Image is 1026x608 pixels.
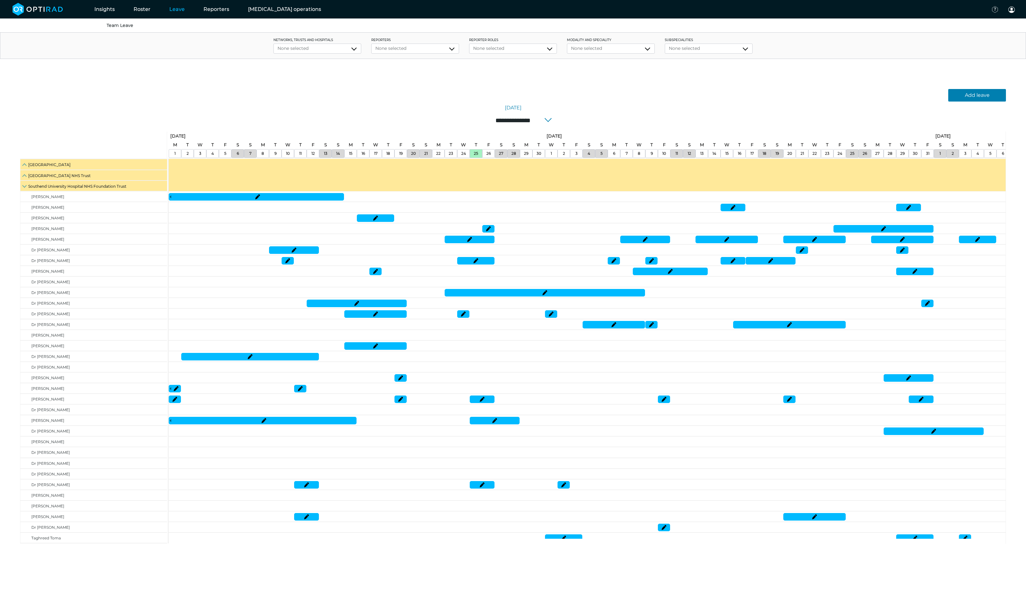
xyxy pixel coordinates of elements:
[611,149,617,158] a: October 6, 2025
[924,149,931,158] a: October 31, 2025
[574,140,579,149] a: October 3, 2025
[599,149,604,158] a: October 5, 2025
[911,149,919,158] a: October 30, 2025
[586,140,592,149] a: October 4, 2025
[737,140,742,149] a: October 16, 2025
[836,149,844,158] a: October 24, 2025
[786,149,794,158] a: October 20, 2025
[273,38,361,42] label: networks, trusts and hospitals
[460,149,468,158] a: September 24, 2025
[28,162,71,167] span: [GEOGRAPHIC_DATA]
[510,149,518,158] a: September 28, 2025
[522,149,530,158] a: September 29, 2025
[523,140,530,149] a: September 29, 2025
[811,140,819,149] a: October 22, 2025
[925,140,931,149] a: October 31, 2025
[360,140,366,149] a: September 16, 2025
[284,149,291,158] a: September 10, 2025
[749,149,755,158] a: October 17, 2025
[31,301,70,306] span: Dr [PERSON_NAME]
[196,140,204,149] a: September 3, 2025
[31,514,64,519] span: [PERSON_NAME]
[823,149,831,158] a: October 23, 2025
[248,149,253,158] a: September 7, 2025
[31,280,70,284] span: Dr [PERSON_NAME]
[861,149,869,158] a: October 26, 2025
[198,149,203,158] a: September 3, 2025
[31,439,64,444] span: [PERSON_NAME]
[107,23,133,28] a: Team Leave
[837,140,843,149] a: October 24, 2025
[665,38,753,42] label: Subspecialities
[698,140,706,149] a: October 13, 2025
[686,149,693,158] a: October 12, 2025
[711,149,718,158] a: October 14, 2025
[498,140,504,149] a: September 27, 2025
[185,149,190,158] a: September 2, 2025
[31,290,70,295] span: Dr [PERSON_NAME]
[169,132,187,141] a: September 1, 2025
[375,45,455,52] div: None selected
[469,38,557,42] label: Reporter roles
[723,140,731,149] a: October 15, 2025
[31,216,64,220] span: [PERSON_NAME]
[934,132,952,141] a: November 1, 2025
[774,140,780,149] a: October 19, 2025
[761,149,768,158] a: October 18, 2025
[247,140,253,149] a: September 7, 2025
[31,397,64,401] span: [PERSON_NAME]
[611,140,618,149] a: October 6, 2025
[278,45,357,52] div: None selected
[385,149,392,158] a: September 18, 2025
[711,140,717,149] a: October 14, 2025
[635,140,643,149] a: October 8, 2025
[372,140,380,149] a: September 17, 2025
[774,149,780,158] a: October 19, 2025
[323,140,329,149] a: September 13, 2025
[486,140,492,149] a: September 26, 2025
[360,149,367,158] a: September 16, 2025
[786,140,793,149] a: October 20, 2025
[849,149,856,158] a: October 25, 2025
[473,140,479,149] a: September 25, 2025
[661,140,667,149] a: October 10, 2025
[886,149,894,158] a: October 28, 2025
[874,140,881,149] a: October 27, 2025
[398,149,404,158] a: September 19, 2025
[210,140,215,149] a: September 4, 2025
[962,140,969,149] a: November 3, 2025
[13,3,63,16] img: brand-opti-rad-logos-blue-and-white-d2f68631ba2948856bd03f2d395fb146ddc8fb01b4b6e9315ea85fa773367...
[497,149,505,158] a: September 27, 2025
[986,140,994,149] a: November 5, 2025
[31,248,70,252] span: Dr [PERSON_NAME]
[28,173,91,178] span: [GEOGRAPHIC_DATA] NHS Trust
[661,149,668,158] a: October 10, 2025
[31,386,64,391] span: [PERSON_NAME]
[561,149,567,158] a: October 2, 2025
[31,322,70,327] span: Dr [PERSON_NAME]
[435,140,442,149] a: September 22, 2025
[260,149,266,158] a: September 8, 2025
[536,140,542,149] a: September 30, 2025
[322,149,329,158] a: September 13, 2025
[435,149,442,158] a: September 22, 2025
[674,140,680,149] a: October 11, 2025
[874,149,881,158] a: October 27, 2025
[636,149,642,158] a: October 8, 2025
[571,45,651,52] div: None selected
[511,140,517,149] a: September 28, 2025
[31,237,64,242] span: [PERSON_NAME]
[31,333,64,338] span: [PERSON_NAME]
[185,140,190,149] a: September 2, 2025
[31,365,70,370] span: Dr [PERSON_NAME]
[31,418,64,423] span: [PERSON_NAME]
[649,140,654,149] a: October 9, 2025
[31,226,64,231] span: [PERSON_NAME]
[31,429,70,433] span: Dr [PERSON_NAME]
[335,140,341,149] a: September 14, 2025
[724,149,730,158] a: October 15, 2025
[472,149,480,158] a: September 25, 2025
[938,149,942,158] a: November 1, 2025
[31,461,70,466] span: Dr [PERSON_NAME]
[736,149,743,158] a: October 16, 2025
